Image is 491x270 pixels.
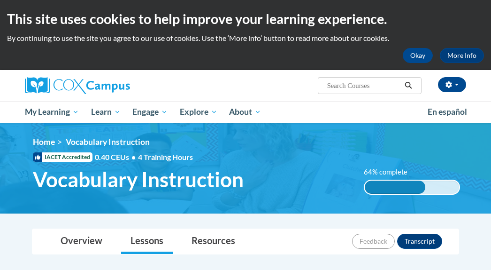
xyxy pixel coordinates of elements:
[428,107,467,117] span: En español
[33,137,55,147] a: Home
[138,152,193,161] span: 4 Training Hours
[182,229,245,254] a: Resources
[401,80,415,91] button: Search
[121,229,173,254] a: Lessons
[91,106,121,118] span: Learn
[33,152,92,162] span: IACET Accredited
[95,152,138,162] span: 0.40 CEUs
[132,106,168,118] span: Engage
[25,106,79,118] span: My Learning
[403,48,433,63] button: Okay
[422,102,473,122] a: En español
[174,101,223,123] a: Explore
[66,137,150,147] span: Vocabulary Instruction
[85,101,127,123] a: Learn
[33,167,244,192] span: Vocabulary Instruction
[180,106,217,118] span: Explore
[365,181,425,194] div: 64% complete
[18,101,473,123] div: Main menu
[438,77,466,92] button: Account Settings
[229,106,261,118] span: About
[131,152,136,161] span: •
[7,33,484,43] p: By continuing to use the site you agree to our use of cookies. Use the ‘More info’ button to read...
[51,229,112,254] a: Overview
[364,167,418,177] label: 64% complete
[440,48,484,63] a: More Info
[7,9,484,28] h2: This site uses cookies to help improve your learning experience.
[19,101,85,123] a: My Learning
[223,101,268,123] a: About
[25,77,162,94] a: Cox Campus
[126,101,174,123] a: Engage
[352,234,395,249] button: Feedback
[326,80,401,91] input: Search Courses
[25,77,130,94] img: Cox Campus
[397,234,442,249] button: Transcript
